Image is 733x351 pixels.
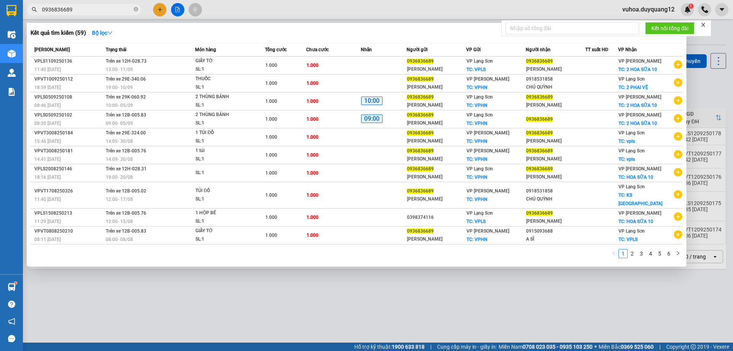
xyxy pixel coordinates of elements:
span: TC: VPHN [467,237,488,242]
span: TC: VPHN [467,197,488,202]
span: 1.000 [265,192,277,198]
span: VP [PERSON_NAME] [618,166,661,171]
div: [PERSON_NAME] [407,155,466,163]
div: SL: 1 [195,195,253,204]
button: right [673,249,683,258]
li: 2 [628,249,637,258]
span: TC: VPHN [467,139,488,144]
span: Trên xe 29E-324.00 [106,130,146,136]
span: VP [PERSON_NAME] [467,228,509,234]
span: VP Lạng Sơn [618,76,645,82]
div: 0915093688 [526,227,585,235]
span: 0936836689 [407,166,434,171]
div: 0918531858 [526,75,585,83]
span: Trên xe 12B-005.83 [106,112,146,118]
span: 18:59 [DATE] [34,85,61,90]
span: VP [PERSON_NAME] [618,94,661,100]
li: 1 [618,249,628,258]
button: Bộ lọcdown [86,27,119,39]
div: SL: 1 [195,83,253,92]
span: 08:46 [DATE] [34,103,61,108]
div: [PERSON_NAME] [526,155,585,163]
span: Kết nối tổng đài [651,24,688,32]
span: 0936836689 [526,210,553,216]
span: question-circle [8,301,15,308]
span: Trên xe 12B-005.02 [106,188,146,194]
span: 18:16 [DATE] [34,175,61,180]
span: 14:41 [DATE] [34,157,61,162]
span: TC: 2 PHAI VỆ [618,85,648,90]
span: TC: VPHN [467,121,488,126]
a: 6 [665,249,673,258]
span: TC: 2 HOA SỮA 10 [618,121,657,126]
a: 5 [656,249,664,258]
span: 11:40 [DATE] [34,67,61,72]
div: VPVT0808250210 [34,227,103,235]
span: TC: VPHN [467,175,488,180]
span: 19:00 - 20/08 [106,175,133,180]
div: SL: 1 [195,119,253,128]
div: [PERSON_NAME] [407,83,466,91]
li: 4 [646,249,655,258]
div: [PERSON_NAME] [407,101,466,109]
span: TC: VPHN [467,85,488,90]
span: right [676,251,680,256]
div: VPVT1009250112 [34,75,103,83]
span: 0936836689 [526,148,553,154]
span: Trên xe 29E-340.06 [106,76,146,82]
strong: Bộ lọc [92,30,113,36]
span: 1.000 [265,81,277,86]
div: SL: 1 [195,169,253,177]
div: [PERSON_NAME] [407,65,466,73]
span: TC: VPLS [618,237,638,242]
div: [PERSON_NAME] [407,119,466,127]
div: VPLS1508250213 [34,209,103,217]
span: 12:00 - 15/08 [106,219,133,224]
span: Trên xe 29K-060.92 [106,94,146,100]
span: VP Lạng Sơn [467,94,493,100]
div: CHÚ QUỲNH [526,195,585,203]
button: Kết nối tổng đài [645,22,694,34]
span: Người nhận [526,47,551,52]
span: TC: vpls [618,157,635,162]
span: VP [PERSON_NAME] [618,210,661,216]
span: TC: vpls [618,139,635,144]
sup: 1 [15,282,17,284]
span: TC: VPLS [467,219,486,224]
span: 1.000 [265,116,277,122]
span: VP Lạng Sơn [618,184,645,189]
span: plus-circle [674,168,682,176]
span: 11:29 [DATE] [34,219,61,224]
img: warehouse-icon [8,283,16,291]
span: Trên xe 12H-028.73 [106,58,147,64]
span: 0936836689 [526,58,553,64]
span: Trên xe 12B-005.76 [106,148,146,154]
div: SL: 1 [195,101,253,110]
span: TC: HOA SỮA 10 [618,175,653,180]
span: 19:00 - 10/09 [106,85,133,90]
li: Previous Page [609,249,618,258]
span: down [107,30,113,36]
a: 1 [619,249,627,258]
span: 08:11 [DATE] [34,237,61,242]
div: [PERSON_NAME] [526,217,585,225]
span: VP [PERSON_NAME] [618,58,661,64]
span: Chưa cước [306,47,329,52]
span: 0936836689 [407,76,434,82]
span: VP [PERSON_NAME] [467,76,509,82]
span: 1.000 [307,134,318,140]
span: 1.000 [265,152,277,158]
img: warehouse-icon [8,31,16,39]
span: Trên xe 12H-028.31 [106,166,147,171]
span: plus-circle [674,78,682,87]
span: 09:00 - 05/09 [106,121,133,126]
span: close [701,22,706,27]
span: VP Lạng Sơn [467,166,493,171]
span: 1.000 [307,63,318,68]
span: notification [8,318,15,325]
div: VPVT1708250326 [34,187,103,195]
div: GIẤY TỜ [195,227,253,235]
span: 15:46 [DATE] [34,139,61,144]
img: warehouse-icon [8,69,16,77]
